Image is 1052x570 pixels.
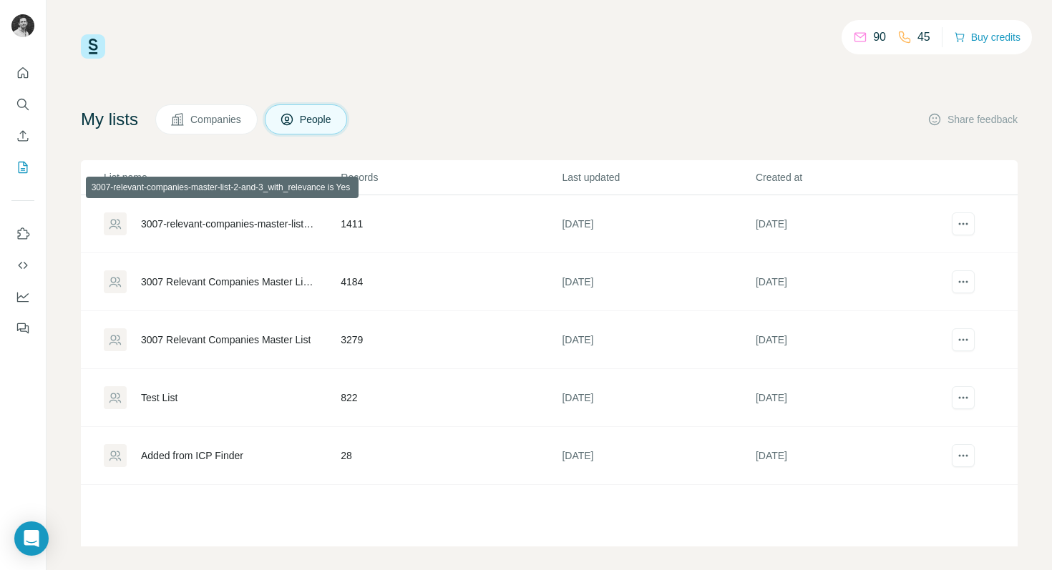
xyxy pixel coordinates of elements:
span: People [300,112,333,127]
button: actions [952,328,975,351]
div: 3007 Relevant Companies Master List [141,333,311,347]
button: Share feedback [927,112,1018,127]
td: 4184 [340,253,561,311]
img: Avatar [11,14,34,37]
p: Created at [756,170,948,185]
span: Companies [190,112,243,127]
td: 28 [340,427,561,485]
td: 1411 [340,195,561,253]
p: Records [341,170,560,185]
td: 3279 [340,311,561,369]
div: 3007-relevant-companies-master-list-2-and-3_with_relevance is Yes [141,217,316,231]
img: Surfe Logo [81,34,105,59]
button: Buy credits [954,27,1021,47]
button: actions [952,270,975,293]
td: [DATE] [561,195,754,253]
td: [DATE] [755,195,948,253]
button: My lists [11,154,34,180]
td: 822 [340,369,561,427]
button: Quick start [11,60,34,86]
h4: My lists [81,108,138,131]
div: Open Intercom Messenger [14,521,49,556]
p: 90 [873,29,886,46]
td: [DATE] [561,427,754,485]
button: actions [952,212,975,235]
td: [DATE] [755,427,948,485]
td: [DATE] [561,369,754,427]
button: Use Surfe API [11,252,34,278]
div: Test List [141,390,177,405]
button: actions [952,386,975,409]
td: [DATE] [755,253,948,311]
button: Use Surfe on LinkedIn [11,221,34,247]
td: [DATE] [561,311,754,369]
div: 3007 Relevant Companies Master List 2 & 3 [141,275,316,289]
div: Added from ICP Finder [141,448,243,463]
p: List name [104,170,339,185]
button: Search [11,92,34,117]
p: 45 [917,29,930,46]
button: Enrich CSV [11,123,34,149]
button: Dashboard [11,284,34,310]
td: [DATE] [561,253,754,311]
p: Last updated [562,170,754,185]
td: [DATE] [755,311,948,369]
button: actions [952,444,975,467]
button: Feedback [11,315,34,341]
td: [DATE] [755,369,948,427]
